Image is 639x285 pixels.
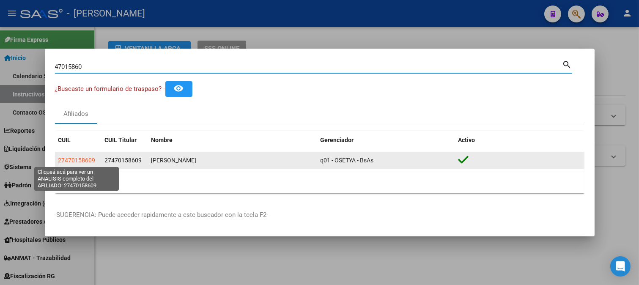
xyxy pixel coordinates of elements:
[58,137,71,143] span: CUIL
[55,172,584,193] div: 1 total
[55,131,101,149] datatable-header-cell: CUIL
[455,131,584,149] datatable-header-cell: Activo
[148,131,317,149] datatable-header-cell: Nombre
[55,85,165,93] span: ¿Buscaste un formulario de traspaso? -
[610,256,631,277] div: Open Intercom Messenger
[151,156,314,165] div: [PERSON_NAME]
[105,137,137,143] span: CUIL Titular
[151,137,173,143] span: Nombre
[321,137,354,143] span: Gerenciador
[58,157,96,164] span: 27470158609
[105,157,142,164] span: 27470158609
[317,131,455,149] datatable-header-cell: Gerenciador
[458,137,475,143] span: Activo
[63,109,88,119] div: Afiliados
[562,59,572,69] mat-icon: search
[321,157,374,164] span: q01 - OSETYA - BsAs
[174,83,184,93] mat-icon: remove_red_eye
[101,131,148,149] datatable-header-cell: CUIL Titular
[55,210,584,220] p: -SUGERENCIA: Puede acceder rapidamente a este buscador con la tecla F2-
